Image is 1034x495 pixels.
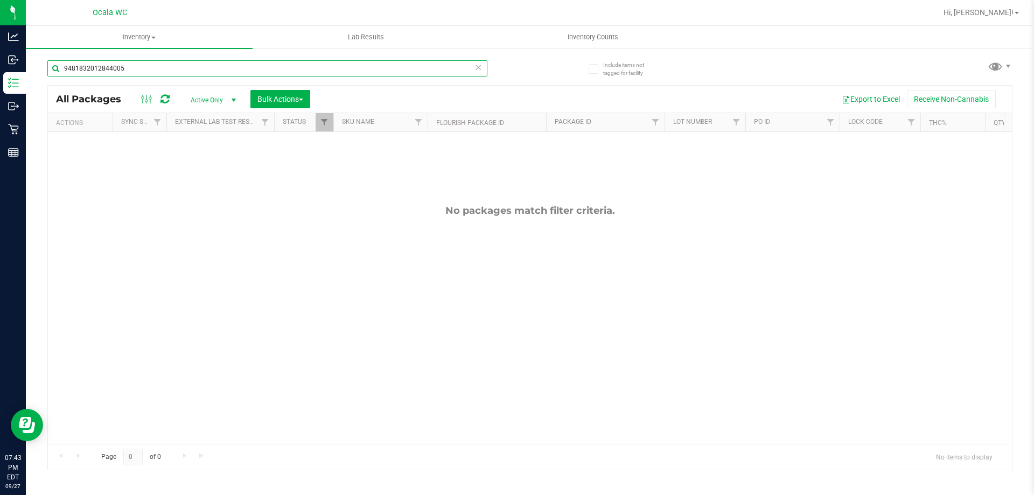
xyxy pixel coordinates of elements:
button: Export to Excel [835,90,907,108]
span: Inventory [26,32,253,42]
inline-svg: Retail [8,124,19,135]
inline-svg: Analytics [8,31,19,42]
iframe: Resource center [11,409,43,441]
span: All Packages [56,93,132,105]
a: Filter [647,113,665,131]
a: Filter [822,113,840,131]
a: Inventory [26,26,253,48]
p: 07:43 PM EDT [5,453,21,482]
a: Flourish Package ID [436,119,504,127]
a: Filter [149,113,166,131]
input: Search Package ID, Item Name, SKU, Lot or Part Number... [47,60,487,76]
span: Ocala WC [93,8,127,17]
button: Receive Non-Cannabis [907,90,996,108]
inline-svg: Outbound [8,101,19,111]
a: Filter [410,113,428,131]
inline-svg: Reports [8,147,19,158]
span: Lab Results [333,32,399,42]
span: No items to display [927,449,1001,465]
a: External Lab Test Result [175,118,260,126]
button: Bulk Actions [250,90,310,108]
a: THC% [929,119,947,127]
div: Actions [56,119,108,127]
a: Filter [728,113,745,131]
a: Filter [256,113,274,131]
a: Status [283,118,306,126]
a: Sync Status [121,118,163,126]
a: PO ID [754,118,770,126]
a: Lot Number [673,118,712,126]
span: Hi, [PERSON_NAME]! [944,8,1014,17]
a: Qty [994,119,1005,127]
a: Package ID [555,118,591,126]
a: Lock Code [848,118,883,126]
a: Inventory Counts [479,26,706,48]
span: Include items not tagged for facility [603,61,657,77]
a: Lab Results [253,26,479,48]
a: Filter [903,113,920,131]
a: SKU Name [342,118,374,126]
inline-svg: Inbound [8,54,19,65]
a: Filter [316,113,333,131]
p: 09/27 [5,482,21,490]
div: No packages match filter criteria. [48,205,1012,217]
inline-svg: Inventory [8,78,19,88]
span: Bulk Actions [257,95,303,103]
span: Page of 0 [92,449,170,465]
span: Clear [474,60,482,74]
span: Inventory Counts [553,32,633,42]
